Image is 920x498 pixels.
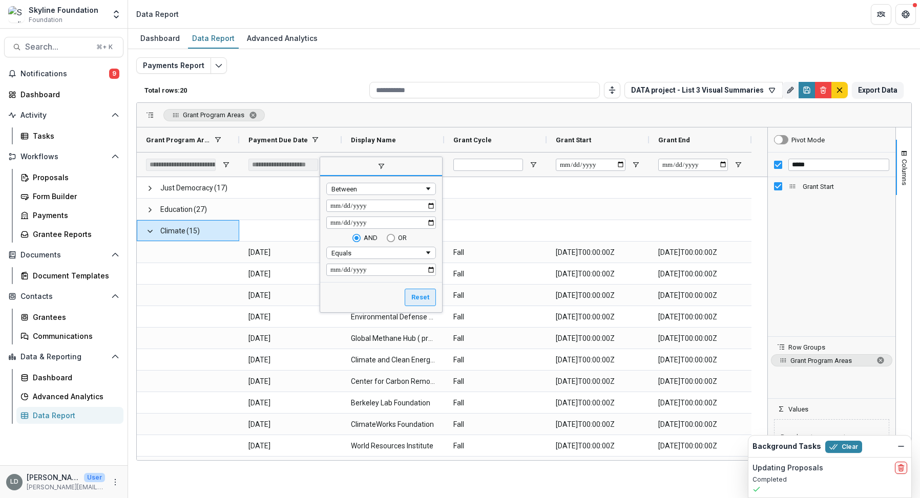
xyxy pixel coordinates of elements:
[8,6,25,23] img: Skyline Foundation
[33,172,115,183] div: Proposals
[895,4,916,25] button: Get Help
[29,15,62,25] span: Foundation
[109,69,119,79] span: 9
[803,183,889,190] span: Grant Start
[248,414,332,435] span: [DATE]
[768,180,895,192] div: Column List 1 Columns
[326,200,436,212] input: Filter Value
[326,183,436,195] div: Filtering operator
[33,372,115,383] div: Dashboard
[248,264,332,285] span: [DATE]
[351,328,435,349] span: Global Methane Hub ( project of Windward Fund)
[788,343,825,351] span: Row Groups
[4,148,123,165] button: Open Workflows
[799,82,815,98] button: Save
[556,307,640,328] span: [DATE]T00:00:00Z
[658,414,742,435] span: [DATE]T00:00:00Z
[194,199,207,220] span: (27)
[782,82,799,98] button: Rename
[752,442,821,451] h2: Background Tasks
[136,31,184,46] div: Dashboard
[27,483,105,492] p: [PERSON_NAME][EMAIL_ADDRESS][DOMAIN_NAME]
[768,351,895,398] div: Row Groups
[351,414,435,435] span: ClimateWorks Foundation
[364,234,378,242] div: AND
[16,169,123,186] a: Proposals
[183,111,244,119] span: Grant Program Areas
[453,159,523,171] input: Grant Cycle Filter Input
[453,436,537,457] span: Fall
[556,457,640,478] span: [DATE]T00:00:00Z
[160,199,193,220] span: Education
[16,267,123,284] a: Document Templates
[146,136,211,144] span: Grant Program Areas
[326,264,436,276] input: Filter Value
[326,247,436,259] div: Filtering operator
[825,441,862,453] button: Clear
[29,5,98,15] div: Skyline Foundation
[852,82,904,98] button: Export Data
[895,462,907,474] button: delete
[901,159,908,185] span: Columns
[658,350,742,371] span: [DATE]T00:00:00Z
[453,307,537,328] span: Fall
[658,264,742,285] span: [DATE]T00:00:00Z
[320,157,443,313] div: Column Menu
[556,371,640,392] span: [DATE]T00:00:00Z
[248,285,332,306] span: [DATE]
[33,391,115,402] div: Advanced Analytics
[788,159,889,171] input: Filter Columns Input
[556,285,640,306] span: [DATE]T00:00:00Z
[790,357,872,364] span: Grant Program Areas
[771,354,892,366] span: Grant Program Areas. Press ENTER to sort. Press DELETE to remove
[16,309,123,326] a: Grantees
[453,328,537,349] span: Fall
[33,312,115,322] div: Grantees
[4,349,123,365] button: Open Data & Reporting
[768,413,895,460] div: Values
[163,109,265,121] span: Grant Program Areas. Press ENTER to sort. Press DELETE to remove
[33,131,115,141] div: Tasks
[136,9,179,19] div: Data Report
[895,440,907,452] button: Dismiss
[16,328,123,344] a: Communications
[604,82,620,98] button: Toggle auto height
[658,159,728,171] input: Grant End Filter Input
[16,369,123,386] a: Dashboard
[453,414,537,435] span: Fall
[16,407,123,424] a: Data Report
[453,285,537,306] span: Fall
[398,234,407,242] div: OR
[4,107,123,123] button: Open Activity
[33,410,115,421] div: Data Report
[556,393,640,414] span: [DATE]T00:00:00Z
[243,31,322,46] div: Advanced Analytics
[658,371,742,392] span: [DATE]T00:00:00Z
[768,180,895,192] div: Grant Start Column
[16,207,123,224] a: Payments
[4,288,123,305] button: Open Contacts
[632,161,640,169] button: Open Filter Menu
[815,82,831,98] button: Delete
[788,405,808,413] span: Values
[556,242,640,263] span: [DATE]T00:00:00Z
[556,414,640,435] span: [DATE]T00:00:00Z
[871,4,891,25] button: Partners
[20,89,115,100] div: Dashboard
[658,136,690,144] span: Grant End
[351,393,435,414] span: Berkeley Lab Foundation
[109,476,121,488] button: More
[529,161,537,169] button: Open Filter Menu
[186,221,200,242] span: (15)
[136,29,184,49] a: Dashboard
[326,216,436,229] input: Filter Value
[248,371,332,392] span: [DATE]
[405,289,436,306] button: Reset
[556,264,640,285] span: [DATE]T00:00:00Z
[752,464,823,472] h2: Updating Proposals
[27,472,80,483] p: [PERSON_NAME]
[25,42,90,52] span: Search...
[94,41,115,53] div: ⌘ + K
[658,328,742,349] span: [DATE]T00:00:00Z
[331,249,424,257] div: Equals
